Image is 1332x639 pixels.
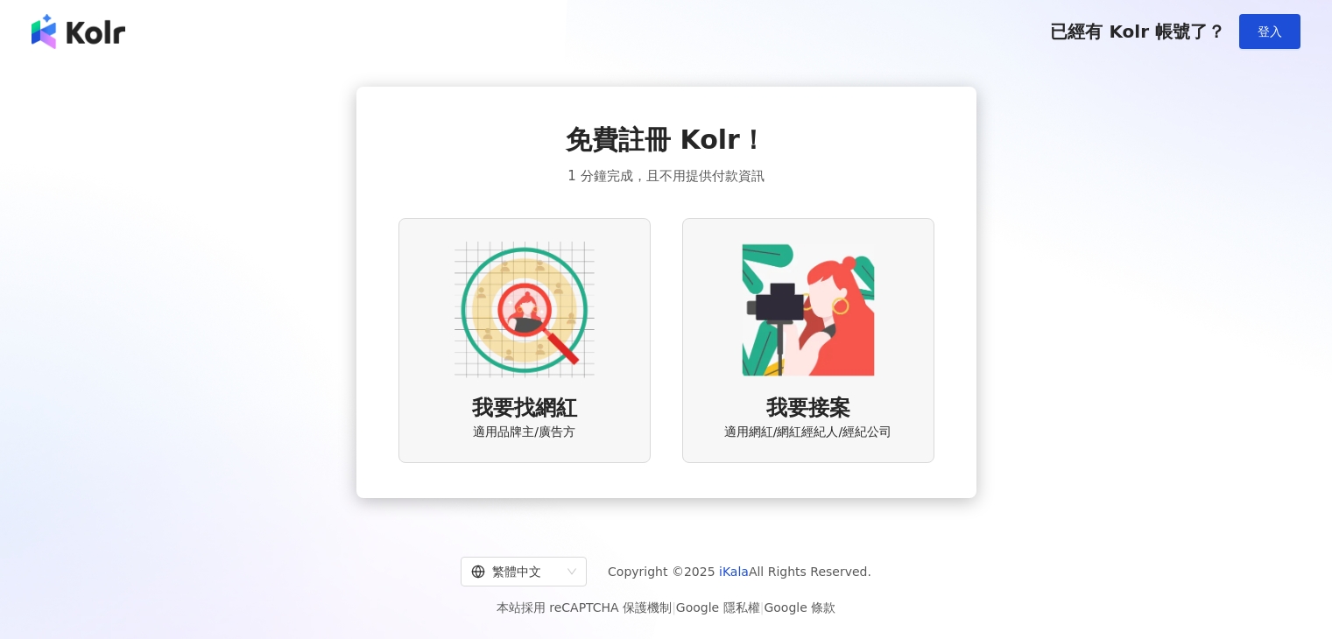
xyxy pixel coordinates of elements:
[473,424,575,441] span: 適用品牌主/廣告方
[672,600,676,614] span: |
[567,165,764,186] span: 1 分鐘完成，且不用提供付款資訊
[676,600,760,614] a: Google 隱私權
[1239,14,1300,49] button: 登入
[724,424,892,441] span: 適用網紅/網紅經紀人/經紀公司
[760,600,765,614] span: |
[738,240,878,380] img: KOL identity option
[472,394,577,424] span: 我要找網紅
[766,394,850,424] span: 我要接案
[764,600,835,614] a: Google 條款
[497,597,835,618] span: 本站採用 reCAPTCHA 保護機制
[719,565,749,579] a: iKala
[471,558,560,586] div: 繁體中文
[566,122,766,158] span: 免費註冊 Kolr！
[455,240,595,380] img: AD identity option
[608,561,871,582] span: Copyright © 2025 All Rights Reserved.
[1258,25,1282,39] span: 登入
[32,14,125,49] img: logo
[1050,21,1225,42] span: 已經有 Kolr 帳號了？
